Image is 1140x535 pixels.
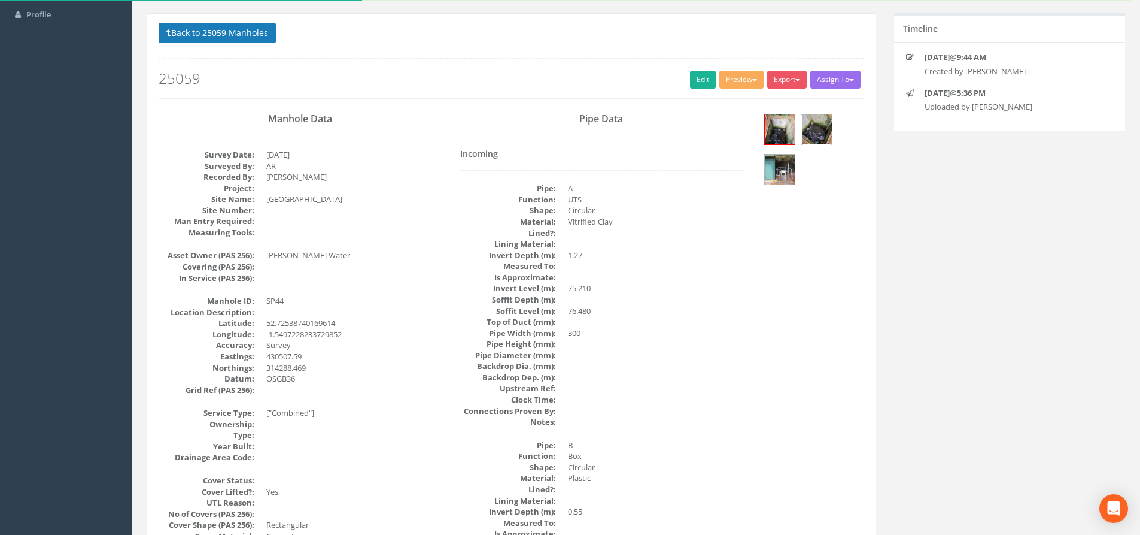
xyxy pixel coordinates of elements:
[159,441,254,452] dt: Year Built:
[266,486,442,498] dd: Yes
[460,194,556,205] dt: Function:
[568,250,743,261] dd: 1.27
[568,328,743,339] dd: 300
[460,306,556,317] dt: Soffit Level (m):
[460,462,556,473] dt: Shape:
[266,362,442,374] dd: 314288.469
[460,361,556,372] dt: Backdrop Dia. (mm):
[568,462,743,473] dd: Circular
[957,52,986,62] strong: 9:44 AM
[159,23,276,43] button: Back to 25059 Manholes
[266,295,442,307] dd: SP44
[460,238,556,250] dt: Lining Material:
[568,205,743,216] dd: Circular
[159,194,254,205] dt: Site Name:
[159,351,254,362] dt: Eastings:
[159,318,254,329] dt: Latitude:
[767,71,807,89] button: Export
[460,272,556,283] dt: Is Approximate:
[159,340,254,351] dt: Accuracy:
[159,273,254,284] dt: In Service (PAS 256):
[925,52,950,62] strong: [DATE]
[159,250,254,261] dt: Asset Owner (PAS 256):
[159,419,254,430] dt: Ownership:
[690,71,716,89] a: Edit
[568,440,743,451] dd: B
[266,250,442,261] dd: [PERSON_NAME] Water
[159,373,254,385] dt: Datum:
[266,329,442,340] dd: -1.5497228233729852
[925,52,1095,63] p: @
[159,519,254,531] dt: Cover Shape (PAS 256):
[568,216,743,228] dd: Vitrified Clay
[810,71,861,89] button: Assign To
[460,495,556,507] dt: Lining Material:
[266,171,442,183] dd: [PERSON_NAME]
[159,114,442,125] h3: Manhole Data
[159,149,254,161] dt: Survey Date:
[159,475,254,486] dt: Cover Status:
[266,318,442,329] dd: 52.72538740169614
[903,24,938,33] h5: Timeline
[159,227,254,238] dt: Measuring Tools:
[159,497,254,509] dt: UTL Reason:
[460,518,556,529] dt: Measured To:
[266,351,442,362] dd: 430507.59
[568,194,743,205] dd: UTS
[159,362,254,374] dt: Northings:
[159,71,864,86] h2: 25059
[159,295,254,307] dt: Manhole ID:
[159,329,254,340] dt: Longitude:
[266,149,442,161] dd: [DATE]
[568,451,743,462] dd: Box
[460,250,556,261] dt: Invert Depth (m):
[460,328,556,339] dt: Pipe Width (mm):
[460,149,743,158] h4: Incoming
[26,9,51,20] span: Profile
[568,506,743,518] dd: 0.55
[568,306,743,317] dd: 76.480
[159,216,254,227] dt: Man Entry Required:
[460,228,556,239] dt: Lined?:
[460,440,556,451] dt: Pipe:
[460,383,556,394] dt: Upstream Ref:
[266,407,442,419] dd: ["Combined"]
[568,473,743,484] dd: Plastic
[1099,494,1128,523] div: Open Intercom Messenger
[719,71,764,89] button: Preview
[460,350,556,361] dt: Pipe Diameter (mm):
[159,171,254,183] dt: Recorded By:
[925,87,1095,99] p: @
[460,294,556,306] dt: Soffit Depth (m):
[159,183,254,194] dt: Project:
[460,216,556,228] dt: Material:
[460,451,556,462] dt: Function:
[159,407,254,419] dt: Service Type:
[802,114,832,144] img: cb8c60bf-e1a1-c554-8007-fbffb9a0a3ba_760b0613-ad46-b6a4-6c5c-53133a88821f_thumb.jpg
[159,452,254,463] dt: Drainage Area Code:
[957,87,986,98] strong: 5:36 PM
[159,486,254,498] dt: Cover Lifted?:
[765,114,795,144] img: cb8c60bf-e1a1-c554-8007-fbffb9a0a3ba_9afc4ba3-4e98-0742-5a9a-0cf6830d516c_thumb.jpg
[266,340,442,351] dd: Survey
[266,519,442,531] dd: Rectangular
[460,473,556,484] dt: Material:
[925,66,1095,77] p: Created by [PERSON_NAME]
[460,316,556,328] dt: Top of Duct (mm):
[460,183,556,194] dt: Pipe:
[159,205,254,216] dt: Site Number:
[568,183,743,194] dd: A
[460,372,556,383] dt: Backdrop Dep. (m):
[159,307,254,318] dt: Location Description:
[568,283,743,294] dd: 75.210
[266,161,442,172] dd: AR
[460,416,556,428] dt: Notes:
[460,406,556,417] dt: Connections Proven By:
[159,430,254,441] dt: Type:
[460,283,556,294] dt: Invert Level (m):
[460,205,556,216] dt: Shape:
[159,385,254,396] dt: Grid Ref (PAS 256):
[460,261,556,272] dt: Measured To:
[460,114,743,125] h3: Pipe Data
[925,101,1095,113] p: Uploaded by [PERSON_NAME]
